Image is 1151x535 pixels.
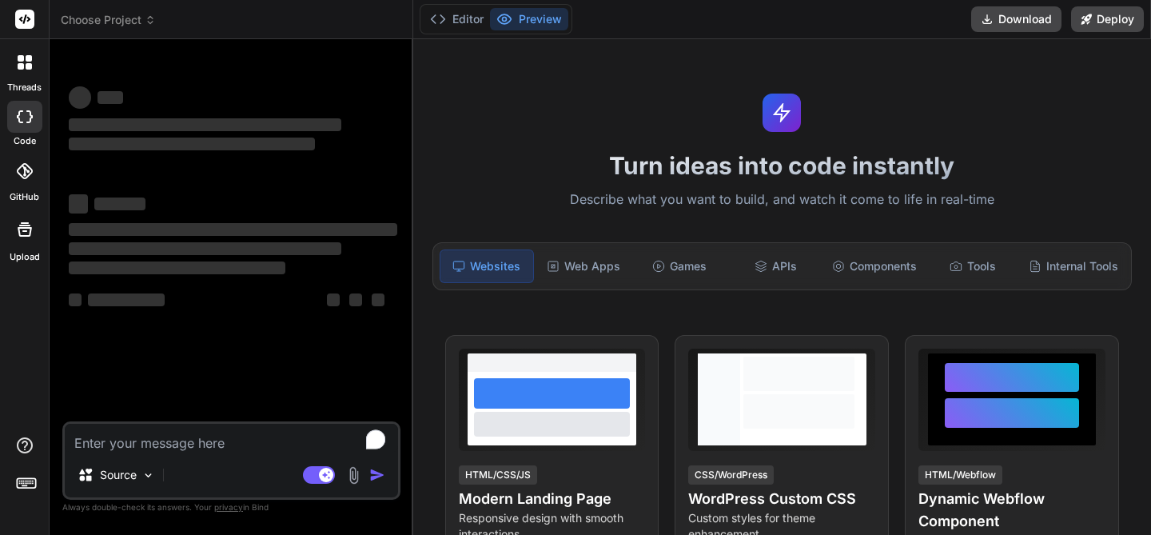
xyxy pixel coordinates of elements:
[918,465,1002,485] div: HTML/Webflow
[440,250,534,283] div: Websites
[633,250,726,283] div: Games
[423,151,1141,180] h1: Turn ideas into code instantly
[141,469,155,482] img: Pick Models
[88,293,165,306] span: ‌
[729,250,822,283] div: APIs
[459,488,646,510] h4: Modern Landing Page
[372,293,384,306] span: ‌
[14,134,36,148] label: code
[1071,6,1144,32] button: Deploy
[7,81,42,94] label: threads
[345,466,363,485] img: attachment
[65,424,398,453] textarea: To enrich screen reader interactions, please activate Accessibility in Grammarly extension settings
[69,118,341,131] span: ‌
[94,198,145,210] span: ‌
[490,8,568,30] button: Preview
[69,262,285,274] span: ‌
[349,293,362,306] span: ‌
[98,91,123,104] span: ‌
[69,223,397,236] span: ‌
[10,190,39,204] label: GitHub
[1022,250,1125,283] div: Internal Tools
[537,250,630,283] div: Web Apps
[69,86,91,109] span: ‌
[826,250,923,283] div: Components
[10,250,40,264] label: Upload
[69,138,315,150] span: ‌
[424,8,490,30] button: Editor
[69,242,341,255] span: ‌
[918,488,1105,533] h4: Dynamic Webflow Component
[69,194,88,214] span: ‌
[688,465,774,485] div: CSS/WordPress
[327,293,340,306] span: ‌
[971,6,1061,32] button: Download
[369,467,385,483] img: icon
[61,12,156,28] span: Choose Project
[423,190,1141,210] p: Describe what you want to build, and watch it come to life in real-time
[688,488,875,510] h4: WordPress Custom CSS
[214,502,243,512] span: privacy
[69,293,82,306] span: ‌
[62,500,400,515] p: Always double-check its answers. Your in Bind
[459,465,537,485] div: HTML/CSS/JS
[100,467,137,483] p: Source
[926,250,1019,283] div: Tools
